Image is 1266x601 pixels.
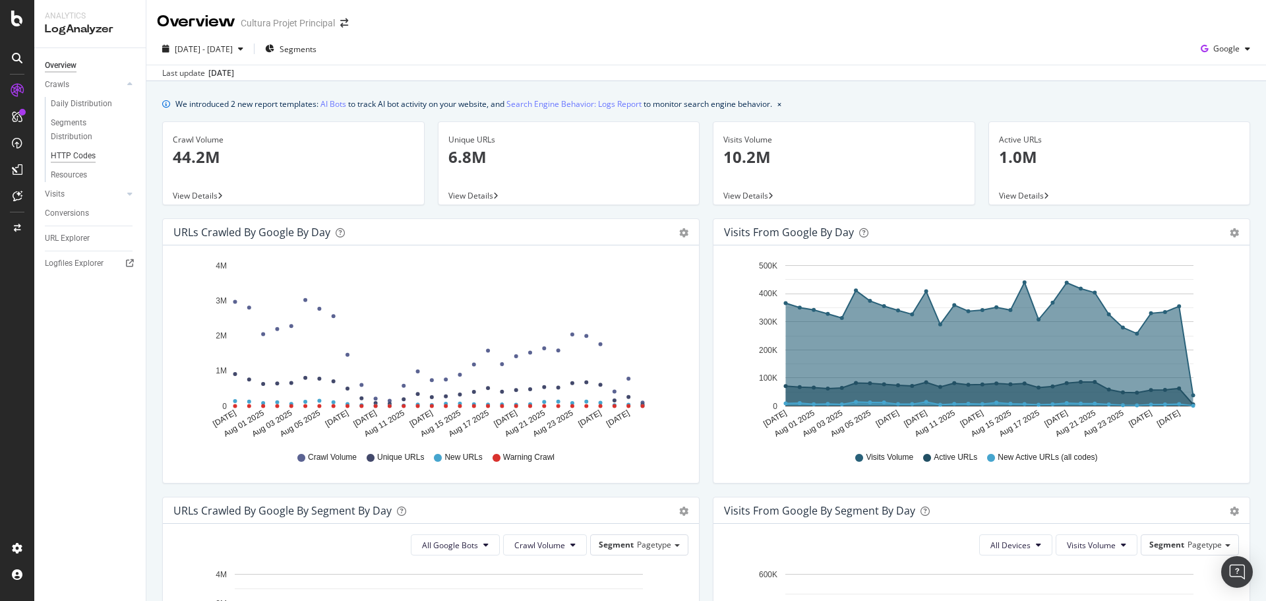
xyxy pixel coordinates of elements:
span: View Details [999,190,1044,201]
span: Segment [1149,539,1184,550]
button: Segments [260,38,322,59]
text: 500K [759,261,777,270]
text: Aug 15 2025 [969,408,1013,439]
a: Daily Distribution [51,97,136,111]
text: 1M [216,367,227,376]
text: [DATE] [211,408,237,429]
text: 2M [216,331,227,340]
text: Aug 03 2025 [250,408,293,439]
a: Search Engine Behavior: Logs Report [506,97,642,111]
a: Overview [45,59,136,73]
div: Segments Distribution [51,116,124,144]
div: We introduced 2 new report templates: to track AI bot activity on your website, and to monitor se... [175,97,772,111]
div: Conversions [45,206,89,220]
div: gear [1230,507,1239,516]
div: Overview [45,59,76,73]
text: 100K [759,373,777,383]
text: 4M [216,261,227,270]
span: New Active URLs (all codes) [998,452,1097,463]
div: Active URLs [999,134,1240,146]
text: [DATE] [493,408,519,429]
text: Aug 11 2025 [363,408,406,439]
text: Aug 17 2025 [998,408,1041,439]
text: Aug 21 2025 [1054,408,1097,439]
span: [DATE] - [DATE] [175,44,233,55]
div: HTTP Codes [51,149,96,163]
text: Aug 17 2025 [447,408,491,439]
text: Aug 05 2025 [829,408,872,439]
text: 3M [216,296,227,305]
text: 0 [222,402,227,411]
span: Segment [599,539,634,550]
p: 10.2M [723,146,965,168]
div: Unique URLs [448,134,690,146]
div: Open Intercom Messenger [1221,556,1253,588]
text: [DATE] [1127,408,1153,429]
span: Active URLs [934,452,977,463]
text: [DATE] [324,408,350,429]
text: [DATE] [959,408,985,429]
div: gear [679,507,688,516]
span: View Details [723,190,768,201]
div: Resources [51,168,87,182]
text: [DATE] [605,408,631,429]
text: Aug 01 2025 [773,408,816,439]
text: [DATE] [1155,408,1182,429]
div: Crawl Volume [173,134,414,146]
div: info banner [162,97,1250,111]
text: [DATE] [874,408,901,429]
button: [DATE] - [DATE] [157,38,249,59]
div: Last update [162,67,234,79]
span: Unique URLs [377,452,424,463]
div: Visits [45,187,65,201]
span: View Details [448,190,493,201]
text: Aug 01 2025 [222,408,266,439]
p: 6.8M [448,146,690,168]
button: Crawl Volume [503,534,587,555]
span: All Google Bots [422,540,478,551]
text: Aug 03 2025 [800,408,844,439]
a: URL Explorer [45,232,136,245]
span: View Details [173,190,218,201]
text: [DATE] [576,408,603,429]
span: Crawl Volume [308,452,357,463]
div: Analytics [45,11,135,22]
text: Aug 21 2025 [503,408,547,439]
a: Resources [51,168,136,182]
div: Visits Volume [723,134,965,146]
div: Visits from Google by day [724,226,854,239]
text: 400K [759,290,777,299]
span: Segments [280,44,316,55]
a: Visits [45,187,123,201]
text: [DATE] [408,408,435,429]
button: All Google Bots [411,534,500,555]
text: [DATE] [902,408,928,429]
div: Overview [157,11,235,33]
div: Logfiles Explorer [45,257,104,270]
div: Crawls [45,78,69,92]
span: Pagetype [1188,539,1222,550]
a: HTTP Codes [51,149,136,163]
div: Daily Distribution [51,97,112,111]
div: LogAnalyzer [45,22,135,37]
p: 44.2M [173,146,414,168]
text: 200K [759,346,777,355]
text: Aug 11 2025 [913,408,957,439]
text: Aug 23 2025 [1082,408,1126,439]
div: URLs Crawled by Google By Segment By Day [173,504,392,517]
p: 1.0M [999,146,1240,168]
text: Aug 15 2025 [419,408,462,439]
div: Visits from Google By Segment By Day [724,504,915,517]
div: gear [679,228,688,237]
text: 0 [773,402,777,411]
button: Visits Volume [1056,534,1137,555]
text: 4M [216,570,227,579]
span: All Devices [990,540,1031,551]
div: URLs Crawled by Google by day [173,226,330,239]
div: Cultura Projet Principal [241,16,335,30]
a: Logfiles Explorer [45,257,136,270]
div: A chart. [724,256,1234,439]
div: arrow-right-arrow-left [340,18,348,28]
text: 600K [759,570,777,579]
button: Google [1195,38,1255,59]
